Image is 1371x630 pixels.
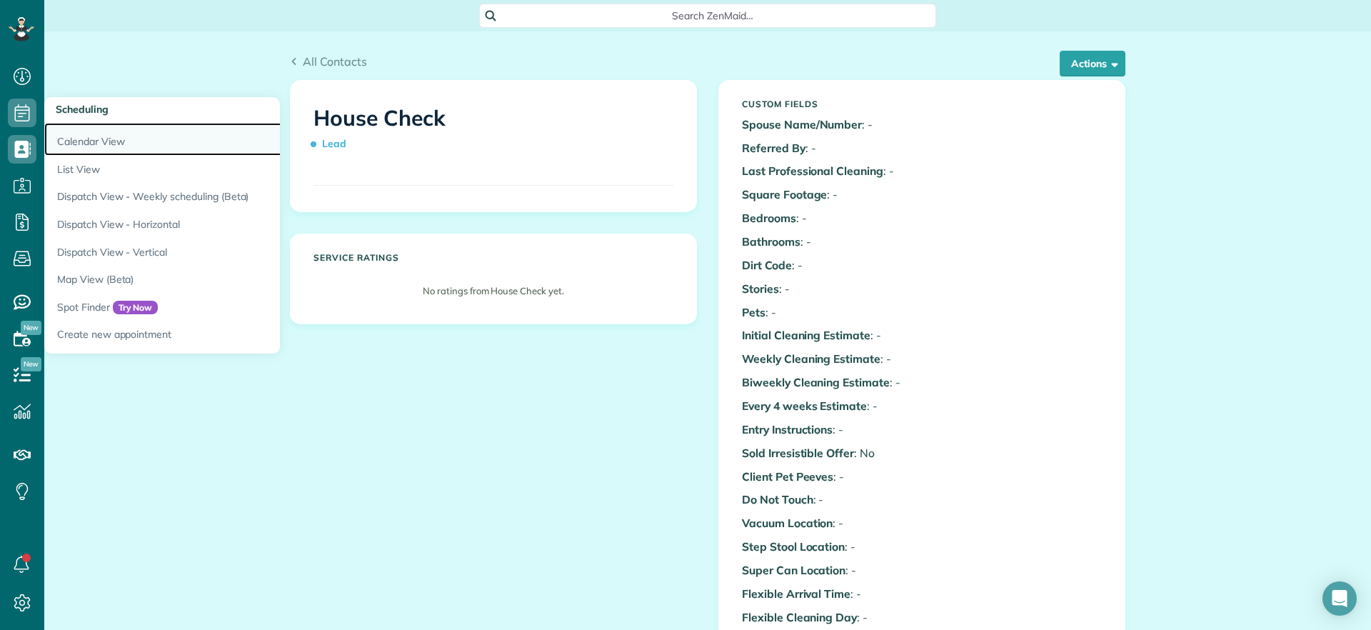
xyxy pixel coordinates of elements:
p: : - [742,539,911,555]
b: Do Not Touch [742,492,813,506]
b: Referred By [742,141,805,155]
p: : - [742,234,911,250]
p: : - [742,304,911,321]
p: : - [742,163,911,179]
b: Square Footage [742,187,827,201]
p: : - [742,327,911,344]
p: : - [742,257,911,274]
p: : - [742,140,911,156]
p: : - [742,491,911,508]
b: Bathrooms [742,234,800,249]
b: Client Pet Peeves [742,469,833,484]
a: Map View (Beta) [44,266,401,294]
span: New [21,357,41,371]
a: Dispatch View - Weekly scheduling (Beta) [44,183,401,211]
b: Initial Cleaning Estimate [742,328,870,342]
p: : - [742,116,911,133]
p: : - [742,586,911,602]
p: : - [742,609,911,626]
p: : No [742,445,911,461]
b: Every 4 weeks Estimate [742,399,867,413]
b: Bedrooms [742,211,796,225]
a: All Contacts [290,53,367,70]
b: Super Can Location [742,563,845,577]
p: : - [742,421,911,438]
b: Entry Instructions [742,422,833,436]
p: : - [742,210,911,226]
b: Vacuum Location [742,516,833,530]
b: Last Professional Cleaning [742,164,883,178]
b: Stories [742,281,779,296]
a: Dispatch View - Vertical [44,239,401,266]
b: Sold Irresistible Offer [742,446,854,460]
span: New [21,321,41,335]
b: Biweekly Cleaning Estimate [742,375,890,389]
b: Step Stool Location [742,539,845,554]
h5: Service ratings [313,253,673,262]
p: : - [742,398,911,414]
p: : - [742,562,911,579]
span: Try Now [113,301,159,315]
b: Dirt Code [742,258,792,272]
button: Actions [1060,51,1125,76]
b: Spouse Name/Number [742,117,862,131]
a: Create new appointment [44,321,401,354]
p: : - [742,469,911,485]
p: : - [742,351,911,367]
p: : - [742,374,911,391]
h5: Custom Fields [742,99,911,109]
b: Weekly Cleaning Estimate [742,351,880,366]
a: Spot FinderTry Now [44,294,401,321]
h1: House Check [313,106,673,156]
a: Dispatch View - Horizontal [44,211,401,239]
div: Open Intercom Messenger [1322,581,1357,616]
p: : - [742,515,911,531]
b: Pets [742,305,765,319]
a: List View [44,156,401,184]
span: Scheduling [56,103,109,116]
span: All Contacts [303,54,367,69]
a: Calendar View [44,123,401,156]
b: Flexible Arrival Time [742,586,850,601]
b: Flexible Cleaning Day [742,610,857,624]
p: No ratings from House Check yet. [321,284,666,298]
p: : - [742,281,911,297]
p: : - [742,186,911,203]
span: Lead [313,131,352,156]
